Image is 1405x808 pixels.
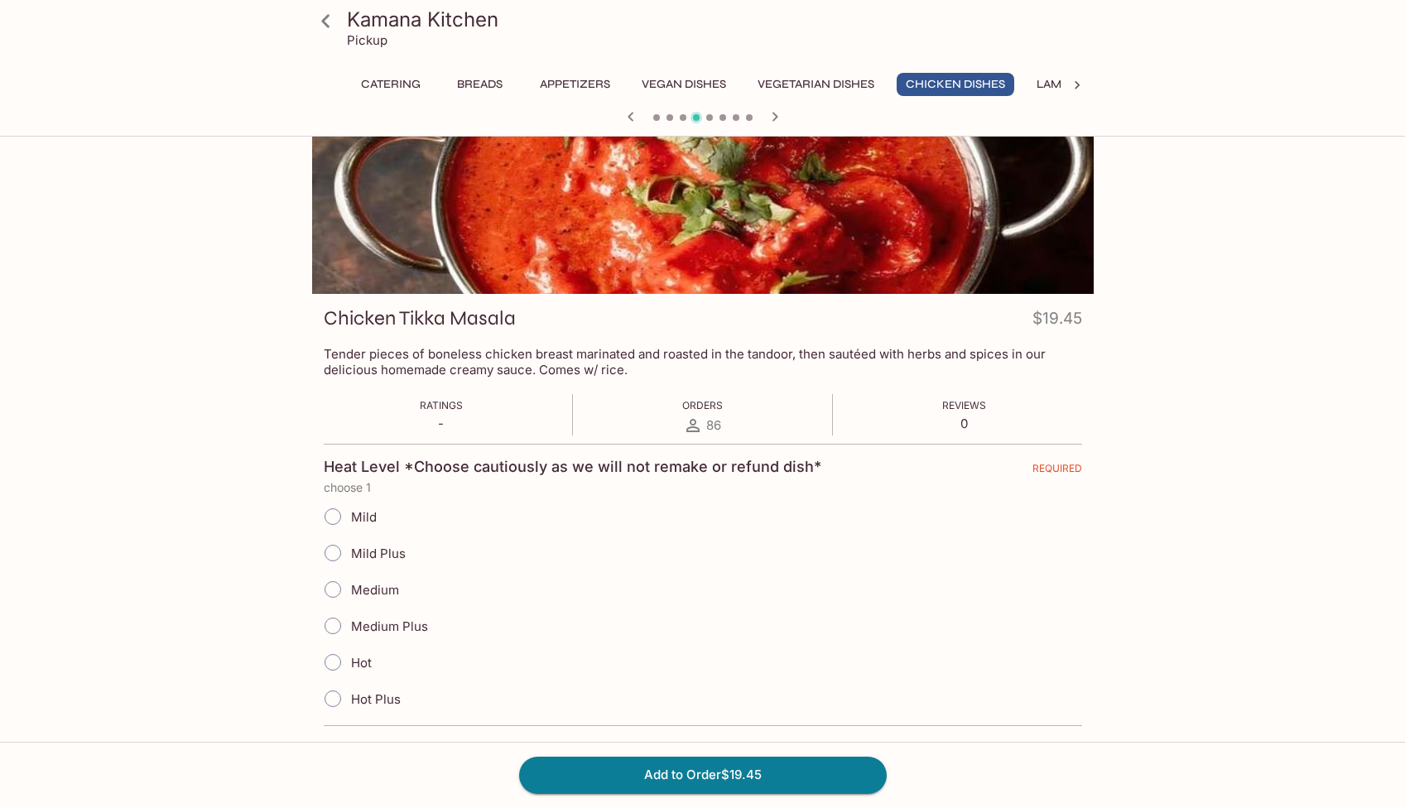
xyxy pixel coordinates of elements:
[420,416,463,431] p: -
[351,546,406,561] span: Mild Plus
[633,73,735,96] button: Vegan Dishes
[897,73,1014,96] button: Chicken Dishes
[420,399,463,411] span: Ratings
[351,582,399,598] span: Medium
[682,399,723,411] span: Orders
[324,346,1082,378] p: Tender pieces of boneless chicken breast marinated and roasted in the tandoor, then sautéed with ...
[324,739,386,757] h4: Add On?
[351,655,372,671] span: Hot
[352,73,430,96] button: Catering
[324,305,516,331] h3: Chicken Tikka Masala
[351,618,428,634] span: Medium Plus
[531,73,619,96] button: Appetizers
[351,509,377,525] span: Mild
[312,75,1094,294] div: Chicken Tikka Masala
[324,458,821,476] h4: Heat Level *Choose cautiously as we will not remake or refund dish*
[324,481,1082,494] p: choose 1
[942,399,986,411] span: Reviews
[351,691,401,707] span: Hot Plus
[347,32,387,48] p: Pickup
[748,73,883,96] button: Vegetarian Dishes
[1027,73,1122,96] button: Lamb Dishes
[706,417,721,433] span: 86
[1032,462,1082,481] span: REQUIRED
[1032,305,1082,338] h4: $19.45
[519,757,887,793] button: Add to Order$19.45
[443,73,517,96] button: Breads
[347,7,1087,32] h3: Kamana Kitchen
[942,416,986,431] p: 0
